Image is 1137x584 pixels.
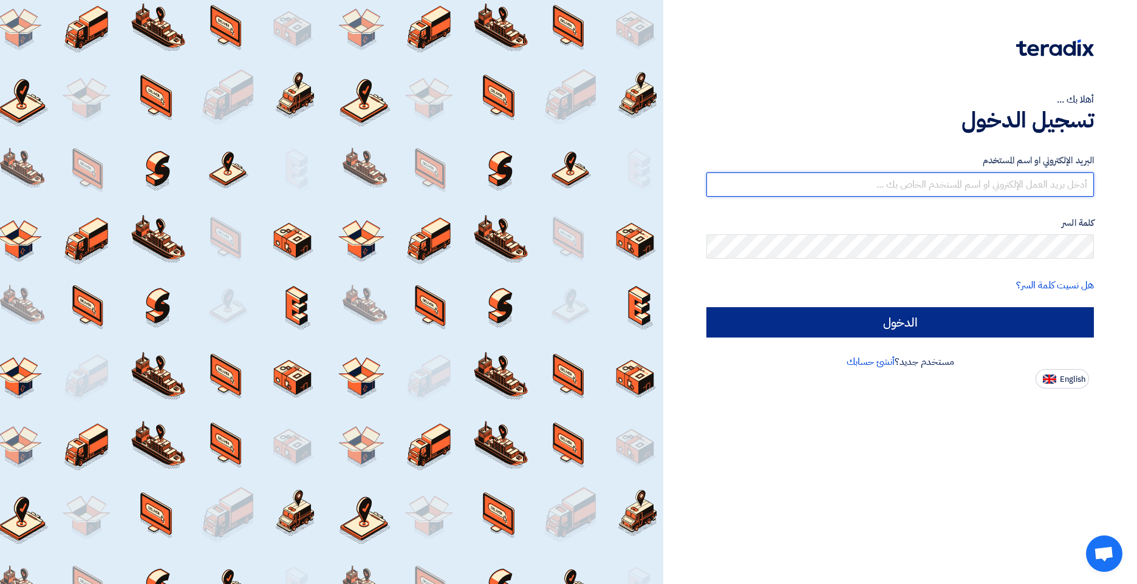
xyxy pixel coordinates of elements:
div: مستخدم جديد؟ [706,355,1094,369]
input: الدخول [706,307,1094,338]
input: أدخل بريد العمل الإلكتروني او اسم المستخدم الخاص بك ... [706,172,1094,197]
img: en-US.png [1043,375,1056,384]
a: هل نسيت كلمة السر؟ [1016,278,1094,293]
div: أهلا بك ... [706,92,1094,107]
label: كلمة السر [706,216,1094,230]
a: أنشئ حسابك [847,355,895,369]
span: English [1060,375,1085,384]
label: البريد الإلكتروني او اسم المستخدم [706,154,1094,168]
img: Teradix logo [1016,39,1094,56]
div: Open chat [1086,535,1122,572]
h1: تسجيل الدخول [706,107,1094,134]
button: English [1036,369,1089,389]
